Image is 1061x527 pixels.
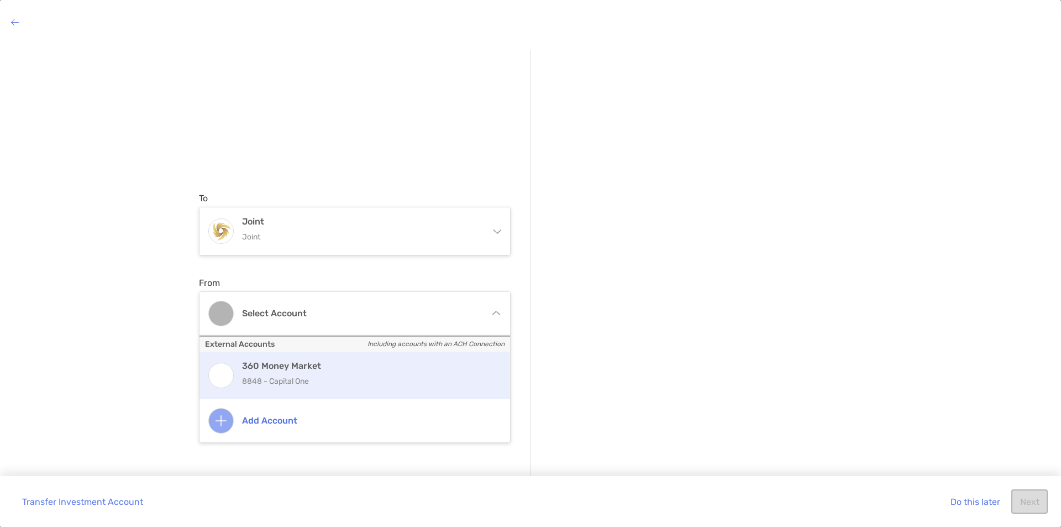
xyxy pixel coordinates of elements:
h4: Joint [242,216,481,227]
img: Joint [209,219,233,243]
img: Add account [216,415,227,426]
p: 8848 - Capital One [242,374,491,388]
img: 360 Money Market [209,363,233,388]
h4: Add account [242,415,491,426]
button: Do this later [942,489,1009,514]
button: Transfer Investment Account [13,489,151,514]
h4: Select account [242,308,481,319]
label: From [199,278,220,288]
h4: 360 Money Market [242,361,491,371]
i: Including accounts with an ACH Connection [367,337,505,351]
p: Joint [242,230,481,244]
p: External Accounts [199,336,510,352]
label: To [199,193,208,204]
